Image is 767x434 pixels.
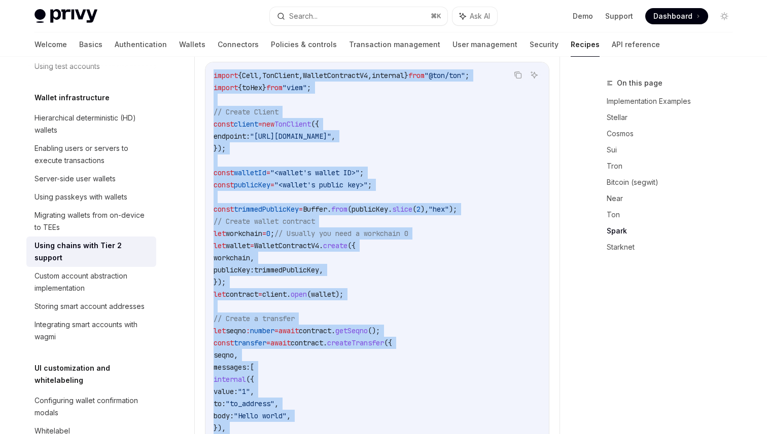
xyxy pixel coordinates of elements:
span: createTransfer [327,338,384,347]
span: Buffer [303,205,327,214]
span: , [299,71,303,80]
span: , [319,265,323,274]
span: publicKey: [214,265,254,274]
span: // Create wallet contract [214,217,315,226]
span: "[URL][DOMAIN_NAME]" [250,132,331,141]
span: . [388,205,392,214]
span: = [258,120,262,129]
span: to: [214,399,226,408]
span: "@ton/ton" [425,71,465,80]
span: [ [250,363,254,372]
span: from [331,205,347,214]
span: await [270,338,291,347]
span: ({ [384,338,392,347]
span: value: [214,387,238,396]
span: let [214,229,226,238]
a: Storing smart account addresses [26,297,156,315]
span: publicKey [352,205,388,214]
a: Using passkeys with wallets [26,188,156,206]
span: body: [214,411,234,420]
span: from [408,71,425,80]
span: transfer [234,338,266,347]
a: Demo [573,11,593,21]
span: ⌘ K [431,12,441,20]
a: Welcome [34,32,67,57]
span: } [262,83,266,92]
span: , [250,253,254,262]
span: wallet [311,290,335,299]
span: internal [372,71,404,80]
span: workchain [226,229,262,238]
span: On this page [617,77,663,89]
a: Integrating smart accounts with wagmi [26,315,156,346]
span: ({ [347,241,356,250]
span: (); [368,326,380,335]
span: const [214,180,234,189]
span: client [234,120,258,129]
span: , [234,350,238,360]
span: { [238,83,242,92]
span: ({ [311,120,319,129]
div: Using chains with Tier 2 support [34,240,150,264]
span: contract [226,290,258,299]
a: API reference [612,32,660,57]
span: let [214,241,226,250]
span: ); [449,205,457,214]
div: Configuring wallet confirmation modals [34,394,150,419]
span: "1" [238,387,250,396]
img: light logo [34,9,97,23]
span: ; [465,71,469,80]
a: Stellar [607,109,741,126]
span: trimmedPublicKey [234,205,299,214]
span: , [287,411,291,420]
div: Custom account abstraction implementation [34,270,150,294]
span: // Usually you need a workchain 0 [274,229,408,238]
span: . [327,205,331,214]
span: WalletContractV4 [254,241,319,250]
div: Hierarchical deterministic (HD) wallets [34,112,150,136]
span: = [274,326,278,335]
div: Search... [289,10,318,22]
span: const [214,205,234,214]
div: Using passkeys with wallets [34,191,127,203]
span: , [258,71,262,80]
span: client [262,290,287,299]
div: Enabling users or servers to execute transactions [34,142,150,167]
a: Implementation Examples [607,93,741,109]
a: Enabling users or servers to execute transactions [26,139,156,170]
a: Transaction management [349,32,440,57]
span: , [331,132,335,141]
span: : [246,326,250,335]
span: } [404,71,408,80]
a: Wallets [179,32,205,57]
a: Starknet [607,239,741,255]
span: new [262,120,274,129]
button: Ask AI [528,68,541,82]
span: "<wallet's public key>" [274,180,368,189]
span: = [258,290,262,299]
span: contract [291,338,323,347]
span: TonClient [262,71,299,80]
a: User management [452,32,517,57]
span: workchain [214,253,250,262]
span: const [214,338,234,347]
span: = [262,229,266,238]
span: internal [214,375,246,384]
span: const [214,120,234,129]
span: let [214,290,226,299]
span: slice [392,205,412,214]
span: create [323,241,347,250]
span: seqno [214,350,234,360]
span: Dashboard [653,11,692,21]
span: "hex" [429,205,449,214]
button: Ask AI [452,7,497,25]
span: . [323,338,327,347]
a: Migrating wallets from on-device to TEEs [26,206,156,236]
button: Copy the contents from the code block [511,68,525,82]
span: "<wallet's wallet ID>" [270,168,360,177]
span: 2 [416,205,421,214]
span: , [368,71,372,80]
a: Custom account abstraction implementation [26,267,156,297]
span: ({ [246,375,254,384]
span: trimmedPublicKey [254,265,319,274]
